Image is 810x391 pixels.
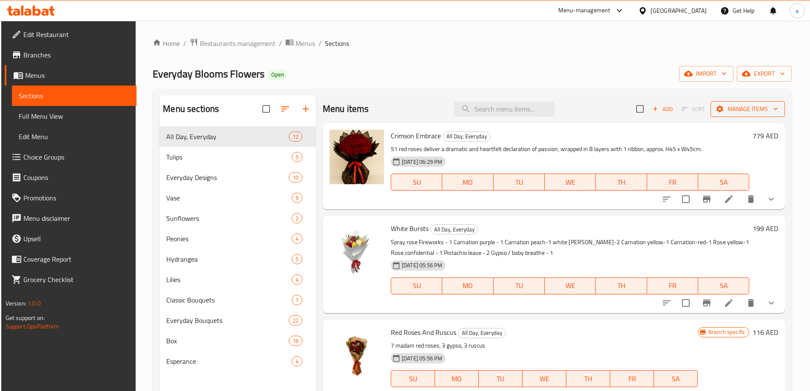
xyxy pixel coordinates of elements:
[275,99,296,119] span: Sort sections
[292,295,302,305] div: items
[289,315,302,325] div: items
[395,373,432,385] span: SU
[599,176,643,188] span: TH
[391,237,749,258] p: Spray rose Fireworks - 1 Carnation purple - 1 Carnation peach-1 white [PERSON_NAME]-2 Carnation y...
[395,280,439,292] span: SU
[166,213,292,223] div: Sunflowers
[166,274,292,285] span: Lilies
[289,131,302,142] div: items
[159,188,316,208] div: Vase9
[796,6,799,15] span: a
[159,208,316,228] div: Sunflowers2
[183,38,186,49] li: /
[391,340,698,351] p: 7 madam red roses, 3 gypso, 3 ruscus
[289,337,302,345] span: 16
[153,38,792,49] nav: breadcrumb
[166,193,292,203] span: Vase
[686,68,727,79] span: import
[159,126,316,147] div: All Day, Everyday12
[5,167,136,188] a: Coupons
[166,152,292,162] span: Tulips
[25,70,130,80] span: Menus
[166,172,288,183] div: Everyday Designs
[257,100,275,118] span: Select all sections
[458,328,506,338] div: All Day, Everyday
[391,174,442,191] button: SU
[497,280,541,292] span: TU
[5,24,136,45] a: Edit Restaurant
[289,336,302,346] div: items
[753,326,778,338] h6: 116 AED
[23,234,130,244] span: Upsell
[657,373,694,385] span: SA
[153,64,264,83] span: Everyday Blooms Flowers
[23,274,130,285] span: Grocery Checklist
[6,321,60,332] a: Support.OpsPlatform
[330,130,384,184] img: Crimson Embrace
[166,131,288,142] div: All Day, Everyday
[737,66,792,82] button: export
[479,370,523,387] button: TU
[761,189,782,209] button: show more
[596,174,647,191] button: TH
[323,103,369,115] h2: Menu items
[482,373,519,385] span: TU
[649,103,676,116] button: Add
[442,174,493,191] button: MO
[166,356,292,366] div: Esperance
[395,176,439,188] span: SU
[497,176,541,188] span: TU
[5,188,136,208] a: Promotions
[711,101,785,117] button: Manage items
[159,310,316,331] div: Everyday Bouquets22
[741,189,761,209] button: delete
[651,176,695,188] span: FR
[166,336,288,346] span: Box
[545,277,596,294] button: WE
[5,147,136,167] a: Choice Groups
[6,312,45,323] span: Get support on:
[398,261,446,269] span: [DATE] 05:56 PM
[159,331,316,351] div: Box16
[398,158,446,166] span: [DATE] 06:29 PM
[5,228,136,249] a: Upsell
[391,370,435,387] button: SU
[435,370,479,387] button: MO
[698,174,749,191] button: SA
[292,254,302,264] div: items
[5,269,136,290] a: Grocery Checklist
[654,370,698,387] button: SA
[391,326,456,339] span: Red Roses And Ruscus
[159,269,316,290] div: Lilies4
[12,106,136,126] a: Full Menu View
[724,298,734,308] a: Edit menu item
[190,38,276,49] a: Restaurants management
[19,131,130,142] span: Edit Menu
[289,174,302,182] span: 10
[19,111,130,121] span: Full Menu View
[292,276,302,284] span: 4
[761,293,782,313] button: show more
[657,293,677,313] button: sort-choices
[23,254,130,264] span: Coverage Report
[292,235,302,243] span: 4
[651,104,674,114] span: Add
[442,277,493,294] button: MO
[159,351,316,371] div: Esperance4
[705,328,749,336] span: Branch specific
[443,131,491,142] div: All Day, Everyday
[454,102,554,117] input: search
[702,280,746,292] span: SA
[166,295,292,305] span: Classic Bouquets
[159,147,316,167] div: Tulips5
[23,172,130,183] span: Coupons
[292,194,302,202] span: 9
[166,254,292,264] span: Hydrangea
[431,225,478,234] span: All Day, Everyday
[292,296,302,304] span: 7
[28,298,41,309] span: 1.0.0
[12,86,136,106] a: Sections
[523,370,566,387] button: WE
